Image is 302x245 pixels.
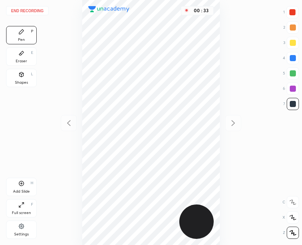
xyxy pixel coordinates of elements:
div: 7 [283,98,299,110]
div: 4 [283,52,299,64]
div: 00 : 33 [192,8,210,13]
div: P [31,29,33,33]
div: C [283,196,299,208]
div: H [31,181,33,185]
div: F [31,203,33,206]
div: X [283,211,299,224]
div: 2 [283,21,299,34]
div: Z [283,227,299,239]
button: End recording [6,6,49,15]
div: L [31,72,33,76]
div: 6 [283,83,299,95]
div: 3 [283,37,299,49]
div: Add Slide [13,190,30,193]
div: Pen [18,38,25,42]
div: 1 [283,6,299,18]
div: Full screen [12,211,31,215]
img: logo.38c385cc.svg [88,6,130,12]
div: Shapes [15,81,28,84]
div: Settings [14,232,29,236]
div: 5 [283,67,299,80]
div: E [31,51,33,55]
div: Eraser [16,59,27,63]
